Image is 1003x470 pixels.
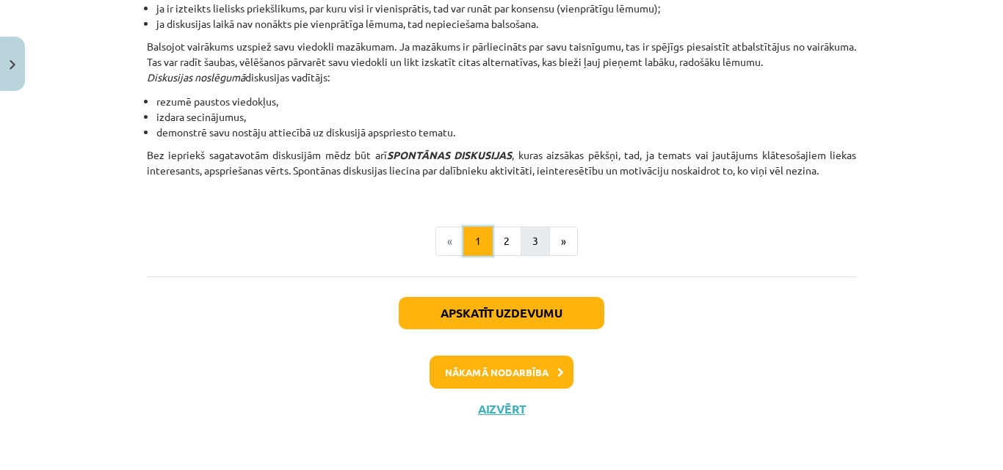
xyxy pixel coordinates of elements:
button: Nākamā nodarbība [430,356,573,389]
button: 1 [463,227,493,256]
button: Aizvērt [474,402,529,416]
button: » [549,227,578,256]
em: Diskusijas noslēgumā [147,70,245,84]
p: Bez iepriekš sagatavotām diskusijām mēdz būt arī , kuras aizsākas pēkšņi, tad, ja temats vai jaut... [147,147,856,194]
li: ja ir izteikts lielisks priekšlikums, par kuru visi ir vienisprātis, tad var runāt par konsensu (... [156,1,856,16]
em: SPONTĀNAS DISKUSIJAS [387,148,512,161]
nav: Page navigation example [147,227,856,256]
li: rezumē paustos viedokļus, [156,94,856,109]
button: Apskatīt uzdevumu [399,297,604,329]
img: icon-close-lesson-0947bae3869378f0d4975bcd49f059093ad1ed9edebbc8119c70593378902aed.svg [10,60,15,70]
li: ja diskusijas laikā nav nonākts pie vienprātīga lēmuma, tad nepieciešama balsošana. [156,16,856,32]
button: 3 [521,227,550,256]
button: 2 [492,227,521,256]
li: demonstrē savu nostāju attiecībā uz diskusijā apspriesto tematu. [156,125,856,140]
p: Balsojot vairākums uzspiež savu viedokli mazākumam. Ja mazākums ir pārliecināts par savu taisnīgu... [147,39,856,85]
li: izdara secinājumus, [156,109,856,125]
